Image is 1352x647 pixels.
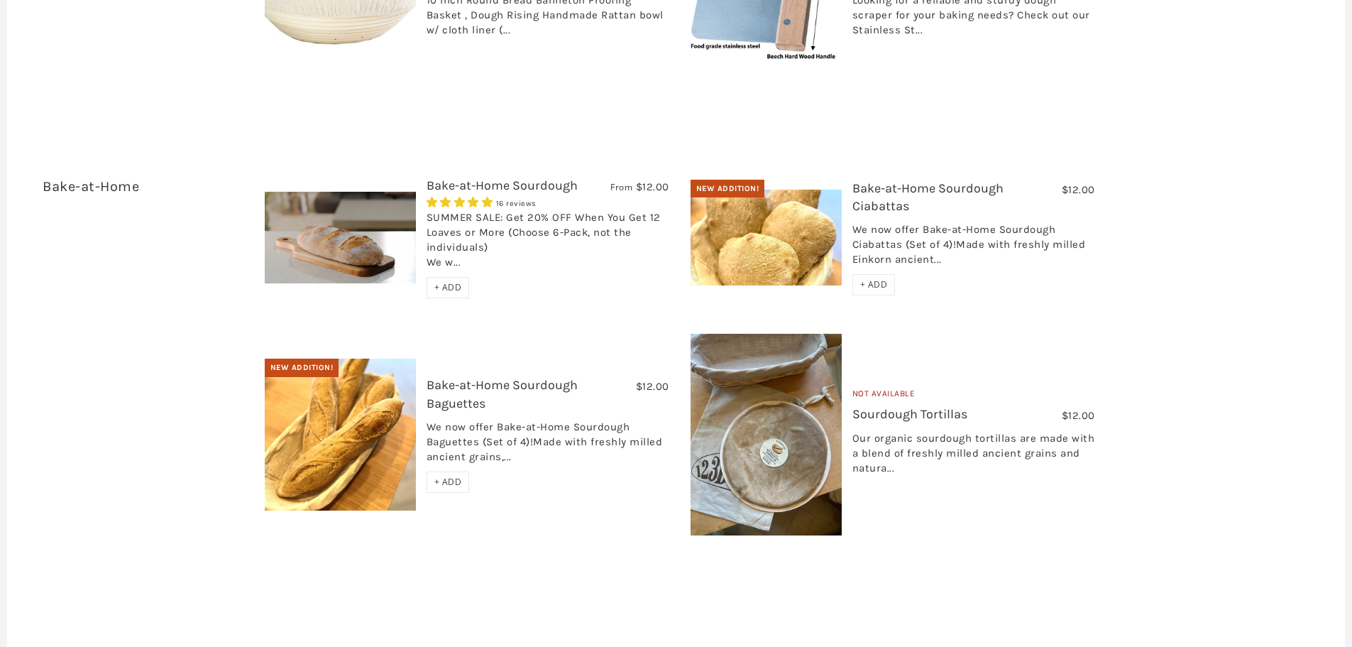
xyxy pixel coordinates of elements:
[1062,409,1095,422] span: $12.00
[427,196,496,209] span: 4.75 stars
[691,190,842,286] img: Bake-at-Home Sourdough Ciabattas
[427,420,669,472] div: We now offer Bake-at-Home Sourdough Baguettes (Set of 4)!Made with freshly milled ancient grains,...
[43,177,254,218] h3: 4 items
[636,180,669,193] span: $12.00
[434,476,462,488] span: + ADD
[636,380,669,393] span: $12.00
[434,281,462,293] span: + ADD
[265,359,416,511] img: Bake-at-Home Sourdough Baguettes
[427,210,669,277] div: SUMMER SALE: Get 20% OFF When You Get 12 Loaves or More (Choose 6-Pack, not the individuals) We w...
[852,274,896,295] div: + ADD
[852,387,1095,406] div: Not Available
[860,278,888,290] span: + ADD
[427,472,470,493] div: + ADD
[427,178,578,193] a: Bake-at-Home Sourdough
[43,178,139,195] a: Bake-at-Home
[427,377,578,411] a: Bake-at-Home Sourdough Baguettes
[265,192,416,283] img: Bake-at-Home Sourdough
[691,180,765,198] div: New Addition!
[852,431,1095,483] div: Our organic sourdough tortillas are made with a blend of freshly milled ancient grains and natura...
[852,406,967,422] a: Sourdough Tortillas
[1062,183,1095,196] span: $12.00
[691,334,842,535] img: Sourdough Tortillas
[265,359,339,377] div: New Addition!
[496,199,537,208] span: 16 reviews
[427,277,470,298] div: + ADD
[852,222,1095,274] div: We now offer Bake-at-Home Sourdough Ciabattas (Set of 4)!Made with freshly milled Einkorn ancient...
[610,181,632,193] span: From
[852,180,1004,214] a: Bake-at-Home Sourdough Ciabattas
